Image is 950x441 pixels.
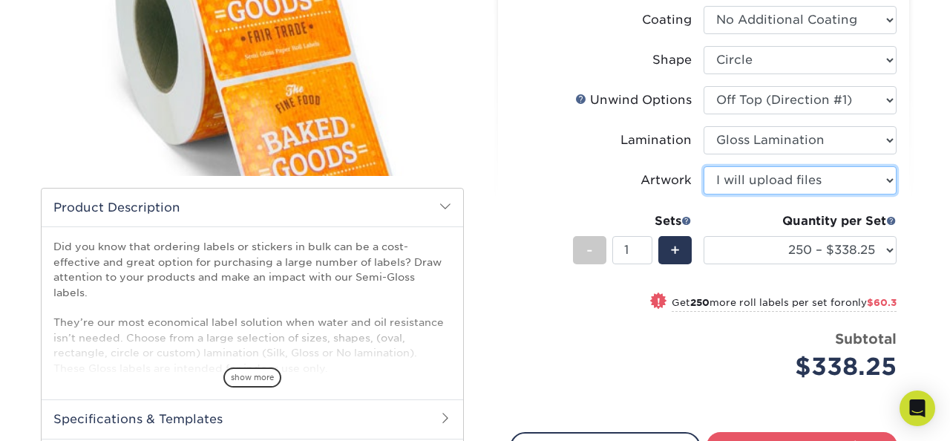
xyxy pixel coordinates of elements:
div: Artwork [641,171,692,189]
span: only [845,297,897,308]
div: Quantity per Set [704,212,897,230]
span: show more [223,367,281,388]
div: Shape [652,51,692,69]
h2: Specifications & Templates [42,399,463,438]
span: ! [657,294,661,310]
span: + [670,239,680,261]
div: Coating [642,11,692,29]
div: $338.25 [715,349,897,385]
div: Sets [573,212,692,230]
div: Open Intercom Messenger [900,391,935,426]
strong: 250 [690,297,710,308]
div: Lamination [620,131,692,149]
strong: Subtotal [835,330,897,347]
span: - [586,239,593,261]
small: Get more roll labels per set for [672,297,897,312]
h2: Product Description [42,189,463,226]
span: $60.3 [867,297,897,308]
div: Unwind Options [575,91,692,109]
